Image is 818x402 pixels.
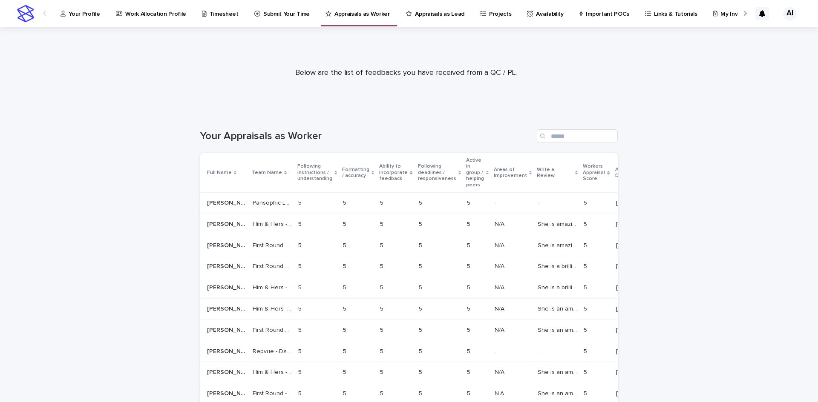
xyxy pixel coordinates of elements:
[207,388,248,397] p: Aliyah Imran
[200,277,656,299] tr: [PERSON_NAME][PERSON_NAME] Him & Hers - Content Upload + OptimizationHim & Hers - Content Upload ...
[616,390,642,397] p: [DATE]
[494,165,527,181] p: Areas of Improvement
[298,304,303,313] p: 5
[495,261,506,270] p: N/A
[616,327,642,334] p: [DATE]
[538,325,579,334] p: She is an amazing team member
[343,261,348,270] p: 5
[538,346,541,355] p: .
[584,346,589,355] p: 5
[584,388,589,397] p: 5
[467,346,472,355] p: 5
[584,282,589,291] p: 5
[538,219,579,228] p: She is amazing team member with good attention to detail
[380,388,385,397] p: 5
[419,388,424,397] p: 5
[253,219,293,228] p: Him & Hers - Content Upload + Optimization
[584,304,589,313] p: 5
[253,367,293,376] p: Him & Hers - Content Upload + Optimization
[495,240,506,249] p: N/A
[200,341,656,362] tr: [PERSON_NAME][PERSON_NAME] Repvue - Daily Ratings ReviewRepvue - Daily Ratings Review 55 55 55 55...
[343,304,348,313] p: 5
[236,68,576,78] p: Below are the list of feedbacks you have received from a QC / PL.
[200,256,656,277] tr: [PERSON_NAME][PERSON_NAME] First Round Capital: Zoom Recordings for Pitch DiscussionsFirst Round ...
[584,367,589,376] p: 5
[584,261,589,270] p: 5
[253,346,293,355] p: Repvue - Daily Ratings Review
[207,346,248,355] p: Aliyah Imran
[538,240,579,249] p: She is amazing team member with good attention to detail
[207,168,232,177] p: Full Name
[343,198,348,207] p: 5
[200,235,656,256] tr: [PERSON_NAME][PERSON_NAME] First Round Capital: Zoom Recordings for Pitch DiscussionsFirst Round ...
[343,388,348,397] p: 5
[419,304,424,313] p: 5
[466,156,484,190] p: Active in group / helping peers
[298,367,303,376] p: 5
[537,165,573,181] p: Write a Review
[200,130,533,143] h1: Your Appraisals as Worker
[17,5,34,22] img: stacker-logo-s-only.png
[538,388,579,397] p: She is an amzaing team member with good attention to detail
[584,219,589,228] p: 5
[298,219,303,228] p: 5
[495,346,498,355] p: .
[538,198,541,207] p: -
[419,367,424,376] p: 5
[207,219,248,228] p: Aliyah Imran
[616,305,642,313] p: [DATE]
[343,346,348,355] p: 5
[207,367,248,376] p: Aliyah Imran
[343,282,348,291] p: 5
[380,325,385,334] p: 5
[253,240,293,249] p: First Round Capital: Zoom Recordings for Pitch Discussions
[380,346,385,355] p: 5
[342,165,369,181] p: Formatting / accuracy
[200,214,656,235] tr: [PERSON_NAME][PERSON_NAME] Him & Hers - Content Upload + OptimizationHim & Hers - Content Upload ...
[419,325,424,334] p: 5
[584,198,589,207] p: 5
[495,282,506,291] p: N/A
[419,261,424,270] p: 5
[467,261,472,270] p: 5
[495,388,506,397] p: N.A
[584,240,589,249] p: 5
[252,168,282,177] p: Team Name
[495,198,498,207] p: -
[200,192,656,214] tr: [PERSON_NAME][PERSON_NAME] Pansophic Learning - Establishing Documented Standards for Accounting ...
[584,325,589,334] p: 5
[379,162,408,183] p: Ability to incorporate feedback
[380,219,385,228] p: 5
[467,367,472,376] p: 5
[418,162,456,183] p: Following deadlines / responsiveness
[616,221,642,228] p: [DATE]
[298,388,303,397] p: 5
[207,282,248,291] p: Aliyah Imran
[253,198,293,207] p: Pansophic Learning - Establishing Documented Standards for Accounting Work Orders
[380,304,385,313] p: 5
[495,304,506,313] p: N/A
[253,325,293,334] p: First Round Capital: Zoom Recordings for Pitch Discussions
[419,240,424,249] p: 5
[298,325,303,334] p: 5
[616,348,642,355] p: [DATE]
[380,261,385,270] p: 5
[298,346,303,355] p: 5
[419,346,424,355] p: 5
[380,282,385,291] p: 5
[298,198,303,207] p: 5
[419,219,424,228] p: 5
[467,388,472,397] p: 5
[467,304,472,313] p: 5
[537,129,618,143] input: Search
[207,261,248,270] p: Aliyah Imran
[783,7,797,20] div: AI
[419,198,424,207] p: 5
[538,282,579,291] p: She is a brilliant team member. Is responsive, responsible and submits her work with good quality...
[253,388,293,397] p: First Round - Talent Candidate List Logging
[538,367,579,376] p: She is an amzaing team member with good attention to detail
[207,325,248,334] p: Aliyah Imran
[467,219,472,228] p: 5
[538,304,579,313] p: She is an amazing team member
[380,198,385,207] p: 5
